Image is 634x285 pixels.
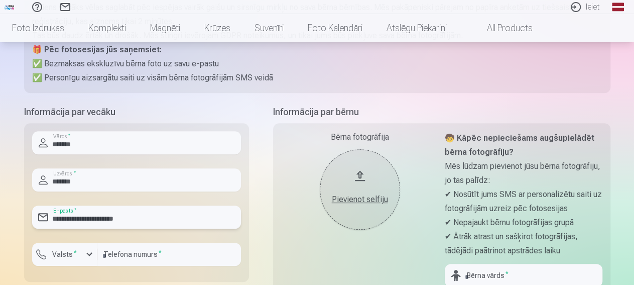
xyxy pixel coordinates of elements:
[330,194,390,206] div: Pievienot selfiju
[48,249,81,259] label: Valsts
[24,105,249,119] h5: Informācija par vecāku
[4,4,15,10] img: /fa1
[32,71,602,85] p: ✅ Personīgu aizsargātu saiti uz visām bērna fotogrāfijām SMS veidā
[281,131,439,143] div: Bērna fotogrāfija
[32,57,602,71] p: ✅ Bezmaksas ekskluzīvu bērna foto uz savu e-pastu
[445,133,594,157] strong: 🧒 Kāpēc nepieciešams augšupielādēt bērna fotogrāfiju?
[32,45,162,54] strong: 🎁 Pēc fotosesijas jūs saņemsiet:
[320,149,400,230] button: Pievienot selfiju
[296,14,374,42] a: Foto kalendāri
[76,14,138,42] a: Komplekti
[32,243,97,266] button: Valsts*
[242,14,296,42] a: Suvenīri
[459,14,545,42] a: All products
[445,187,602,216] p: ✔ Nosūtīt jums SMS ar personalizētu saiti uz fotogrāfijām uzreiz pēc fotosesijas
[445,230,602,258] p: ✔ Ātrāk atrast un sašķirot fotogrāfijas, tādējādi paātrinot apstrādes laiku
[192,14,242,42] a: Krūzes
[273,105,610,119] h5: Informācija par bērnu
[374,14,459,42] a: Atslēgu piekariņi
[445,159,602,187] p: Mēs lūdzam pievienot jūsu bērna fotogrāfiju, jo tas palīdz:
[138,14,192,42] a: Magnēti
[445,216,602,230] p: ✔ Nepajaukt bērnu fotogrāfijas grupā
